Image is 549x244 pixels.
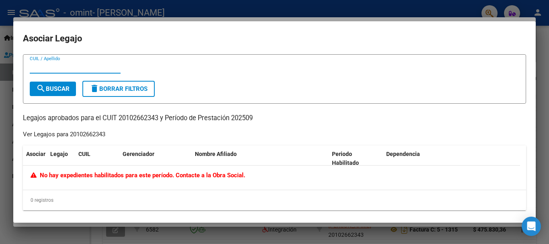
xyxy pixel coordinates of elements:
mat-icon: delete [90,84,99,93]
datatable-header-cell: Nombre Afiliado [192,146,329,172]
span: Asociar [26,151,45,157]
mat-icon: search [36,84,46,93]
span: Buscar [36,85,70,92]
datatable-header-cell: Gerenciador [119,146,192,172]
span: Gerenciador [123,151,154,157]
datatable-header-cell: CUIL [75,146,119,172]
datatable-header-cell: Periodo Habilitado [329,146,383,172]
h2: Asociar Legajo [23,31,526,46]
div: 0 registros [23,190,526,210]
span: Nombre Afiliado [195,151,237,157]
span: No hay expedientes habilitados para este período. Contacte a la Obra Social. [31,172,245,179]
span: Borrar Filtros [90,85,147,92]
span: Legajo [50,151,68,157]
datatable-header-cell: Asociar [23,146,47,172]
button: Borrar Filtros [82,81,155,97]
span: CUIL [78,151,90,157]
span: Periodo Habilitado [332,151,359,166]
p: Legajos aprobados para el CUIT 20102662343 y Período de Prestación 202509 [23,113,526,123]
button: Buscar [30,82,76,96]
datatable-header-cell: Legajo [47,146,75,172]
div: Open Intercom Messenger [522,217,541,236]
datatable-header-cell: Dependencia [383,146,520,172]
span: Dependencia [386,151,420,157]
div: Ver Legajos para 20102662343 [23,130,105,139]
